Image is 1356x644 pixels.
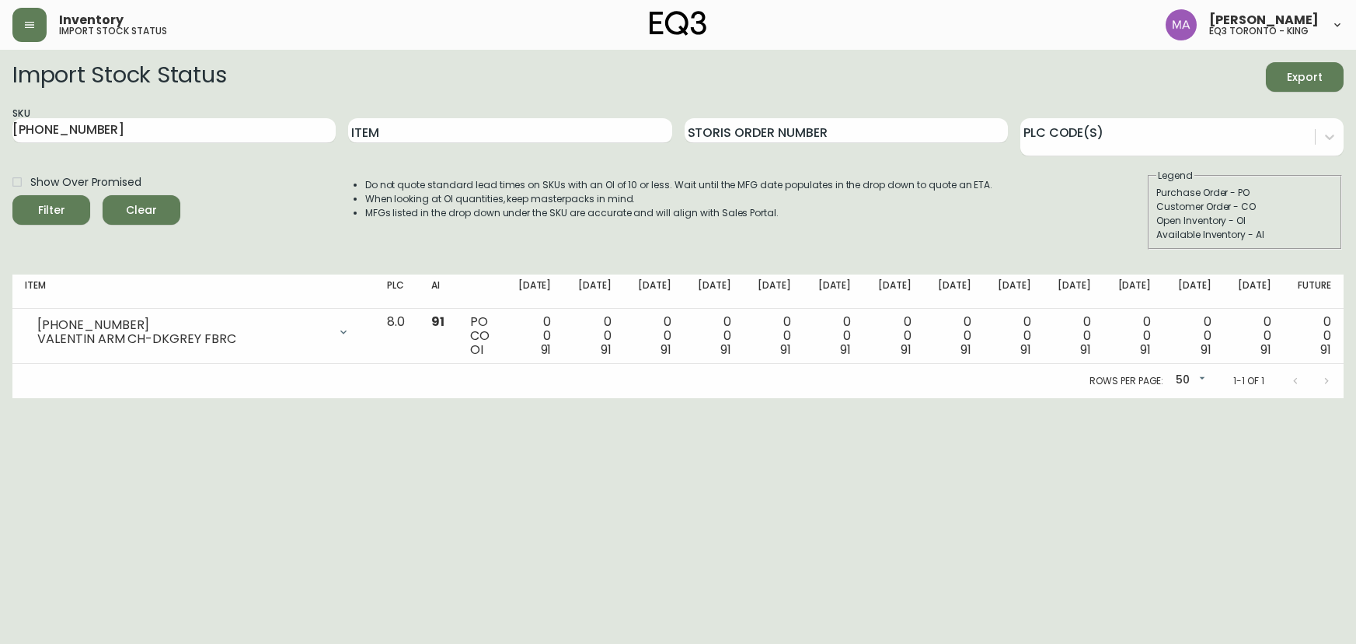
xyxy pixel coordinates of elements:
[1156,169,1194,183] legend: Legend
[1089,374,1163,388] p: Rows per page:
[1176,315,1211,357] div: 0 0
[59,14,124,26] span: Inventory
[863,275,923,309] th: [DATE]
[624,275,684,309] th: [DATE]
[1170,368,1208,394] div: 50
[25,315,362,349] div: [PHONE_NUMBER]VALENTIN ARM CH-DKGREY FBRC
[12,62,226,92] h2: Import Stock Status
[541,341,552,359] span: 91
[1156,200,1333,214] div: Customer Order - CO
[576,315,611,357] div: 0 0
[516,315,551,357] div: 0 0
[901,341,912,359] span: 91
[1266,62,1344,92] button: Export
[375,275,419,309] th: PLC
[960,341,971,359] span: 91
[375,309,419,364] td: 8.0
[636,315,671,357] div: 0 0
[365,206,993,220] li: MFGs listed in the drop down under the SKU are accurate and will align with Sales Portal.
[1233,374,1264,388] p: 1-1 of 1
[38,201,65,220] div: Filter
[37,318,328,332] div: [PHONE_NUMBER]
[1156,228,1333,242] div: Available Inventory - AI
[59,26,167,36] h5: import stock status
[115,201,168,220] span: Clear
[365,192,993,206] li: When looking at OI quantities, keep masterpacks in mind.
[37,332,328,346] div: VALENTIN ARM CH-DKGREY FBRC
[1320,341,1331,359] span: 91
[1163,275,1223,309] th: [DATE]
[1044,275,1103,309] th: [DATE]
[1020,341,1031,359] span: 91
[30,174,141,191] span: Show Over Promised
[650,11,707,36] img: logo
[803,275,863,309] th: [DATE]
[1296,315,1331,357] div: 0 0
[924,275,984,309] th: [DATE]
[696,315,731,357] div: 0 0
[1278,68,1331,87] span: Export
[720,341,731,359] span: 91
[12,275,375,309] th: Item
[601,341,612,359] span: 91
[984,275,1044,309] th: [DATE]
[1260,341,1271,359] span: 91
[470,341,483,359] span: OI
[1236,315,1271,357] div: 0 0
[1209,14,1319,26] span: [PERSON_NAME]
[816,315,851,357] div: 0 0
[504,275,563,309] th: [DATE]
[1080,341,1091,359] span: 91
[1103,275,1163,309] th: [DATE]
[756,315,791,357] div: 0 0
[840,341,851,359] span: 91
[12,195,90,225] button: Filter
[1156,186,1333,200] div: Purchase Order - PO
[419,275,458,309] th: AI
[1140,341,1151,359] span: 91
[744,275,803,309] th: [DATE]
[780,341,791,359] span: 91
[1156,214,1333,228] div: Open Inventory - OI
[684,275,744,309] th: [DATE]
[876,315,911,357] div: 0 0
[1284,275,1344,309] th: Future
[661,341,671,359] span: 91
[936,315,971,357] div: 0 0
[1116,315,1151,357] div: 0 0
[1223,275,1283,309] th: [DATE]
[431,313,444,331] span: 91
[103,195,180,225] button: Clear
[1166,9,1197,40] img: 4f0989f25cbf85e7eb2537583095d61e
[365,178,993,192] li: Do not quote standard lead times on SKUs with an OI of 10 or less. Wait until the MFG date popula...
[1056,315,1091,357] div: 0 0
[1209,26,1309,36] h5: eq3 toronto - king
[1201,341,1211,359] span: 91
[470,315,491,357] div: PO CO
[563,275,623,309] th: [DATE]
[996,315,1031,357] div: 0 0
